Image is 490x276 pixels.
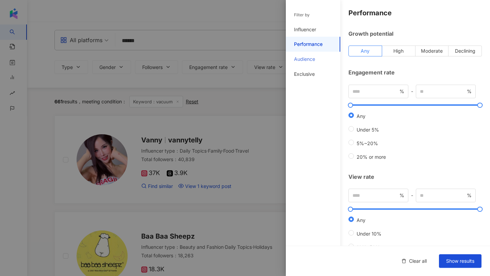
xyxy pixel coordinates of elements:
div: Performance [294,41,323,48]
h4: Performance [348,8,482,18]
span: % [467,192,472,199]
div: Engagement rate [348,69,482,76]
span: % [399,88,404,95]
span: Show results [446,258,474,264]
div: Exclusive [294,71,315,77]
span: delete [402,259,406,263]
span: 20% or more [354,154,389,160]
span: Under 10% [354,231,384,237]
div: Influencer [294,26,316,33]
div: Growth potential [348,30,482,37]
span: Clear all [409,258,427,264]
span: Any [354,217,368,223]
span: 10%~50% [354,244,383,250]
span: High [393,48,404,54]
div: View rate [348,173,482,180]
span: Moderate [421,48,443,54]
span: Any [361,48,370,54]
span: % [399,192,404,199]
span: Any [354,113,368,119]
span: Declining [455,48,475,54]
span: Under 5% [354,127,382,133]
button: Show results [439,254,481,268]
span: % [467,88,472,95]
span: - [408,191,416,199]
div: Filter by [294,12,310,18]
button: Clear all [395,254,434,268]
span: 5%~20% [354,140,381,146]
div: Audience [294,56,315,63]
span: - [408,87,416,95]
